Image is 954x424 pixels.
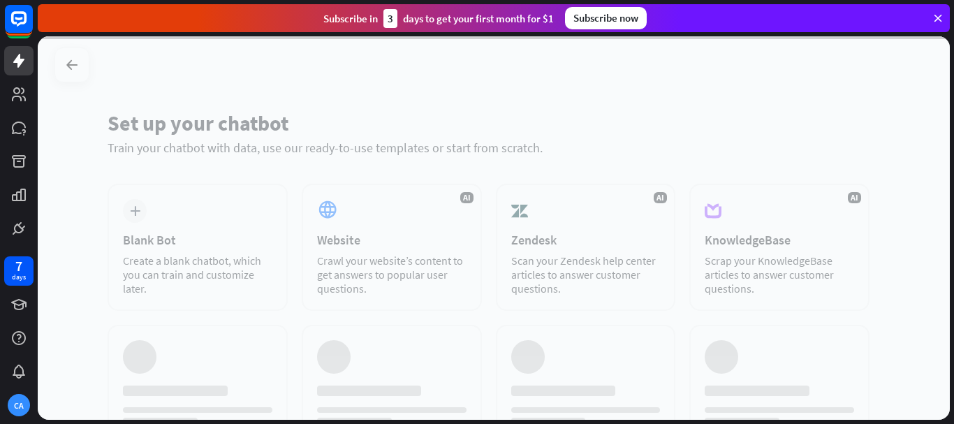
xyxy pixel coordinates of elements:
[4,256,34,286] a: 7 days
[8,394,30,416] div: CA
[565,7,647,29] div: Subscribe now
[323,9,554,28] div: Subscribe in days to get your first month for $1
[15,260,22,272] div: 7
[12,272,26,282] div: days
[383,9,397,28] div: 3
